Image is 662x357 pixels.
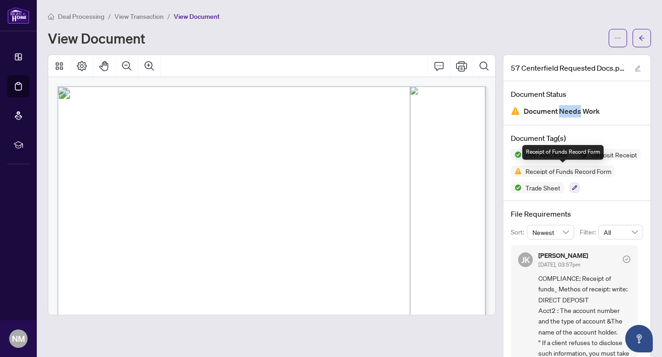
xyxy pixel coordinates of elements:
[604,225,638,239] span: All
[538,252,588,259] h5: [PERSON_NAME]
[615,35,621,41] span: ellipsis
[48,31,145,45] h1: View Document
[522,151,571,158] span: FINTRAC ID(s)
[521,253,530,266] span: JK
[511,166,522,177] img: Status Icon
[511,62,626,73] span: 57 Centerfield Requested Docs.pdf
[511,89,643,100] h4: Document Status
[580,227,598,237] p: Filter:
[7,7,29,24] img: logo
[58,12,104,21] span: Deal Processing
[167,11,170,22] li: /
[511,208,643,219] h4: File Requirements
[48,13,54,20] span: home
[174,12,220,21] span: View Document
[511,227,527,237] p: Sort:
[511,133,643,144] h4: Document Tag(s)
[524,105,600,117] span: Document Needs Work
[511,182,522,193] img: Status Icon
[538,261,580,268] span: [DATE], 03:57pm
[639,35,645,41] span: arrow-left
[114,12,164,21] span: View Transaction
[108,11,111,22] li: /
[522,168,615,174] span: Receipt of Funds Record Form
[522,145,604,160] div: Receipt of Funds Record Form
[12,332,25,345] span: NM
[522,184,564,191] span: Trade Sheet
[625,325,653,352] button: Open asap
[634,65,641,72] span: edit
[511,106,520,116] img: Document Status
[511,149,522,160] img: Status Icon
[588,151,641,158] span: Deposit Receipt
[623,256,630,263] span: check-circle
[532,225,569,239] span: Newest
